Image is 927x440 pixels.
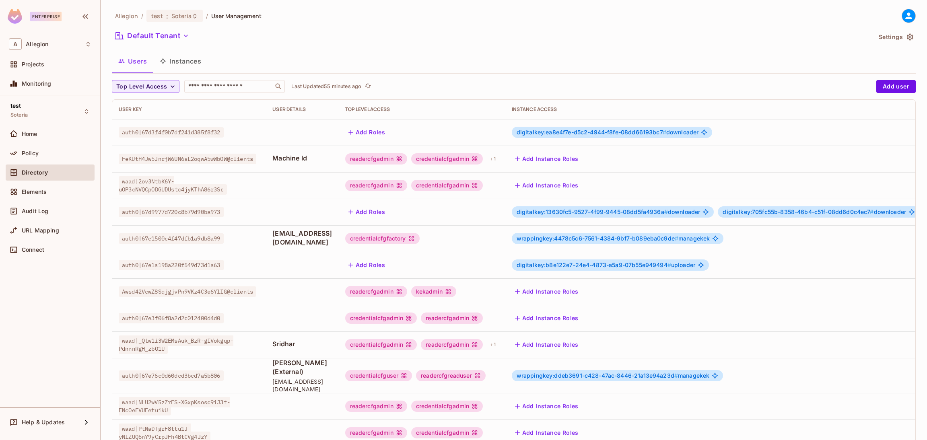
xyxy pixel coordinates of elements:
span: waad|NLU2wV5zZrES-XGxpKsosc9iJ3t-ENcOeEVUFetuikU [119,397,230,415]
button: Top Level Access [112,80,179,93]
span: Soteria [171,12,192,20]
div: readercfgadmin [345,180,407,191]
span: Sridhar [272,339,332,348]
button: Default Tenant [112,29,192,42]
span: Elements [22,189,47,195]
span: digitalkey:b8e122e7-24e4-4873-a5a9-07b55e949494 [517,261,671,268]
span: auth0|67e3f06f8a2d2c012400d4d0 [119,313,224,323]
div: + 1 [487,152,499,165]
span: digitalkey:705fc55b-8358-46b4-c51f-08dd6d0c4ec7 [723,208,873,215]
div: credentialcfgadmin [345,339,417,350]
button: Instances [153,51,208,71]
span: [EMAIL_ADDRESS][DOMAIN_NAME] [272,378,332,393]
span: # [664,208,668,215]
li: / [141,12,143,20]
div: readercfgadmin [421,313,483,324]
span: Home [22,131,37,137]
span: auth0|67e1500c4f47dfb1a9db8a99 [119,233,224,244]
span: Audit Log [22,208,48,214]
span: downloader [723,209,906,215]
span: Awsd42VcwZ8SqjgjvPn9VKz4C3e6YlIG@clients [119,286,256,297]
p: Last Updated 55 minutes ago [291,83,361,90]
span: # [667,261,671,268]
button: Add Roles [345,259,389,271]
span: Top Level Access [116,82,167,92]
span: Workspace: Allegion [26,41,48,47]
span: # [663,129,666,136]
div: User Key [119,106,260,113]
span: wrappingkey:4478c5c6-7561-4384-9bf7-b089eba0c9de [517,235,678,242]
button: Add Roles [345,206,389,218]
span: auth0|67e76c0d60dcd3bcd7a5b806 [119,370,224,381]
div: User Details [272,106,332,113]
div: readercfgreaduser [416,370,486,381]
button: Add Instance Roles [512,426,582,439]
span: # [674,372,678,379]
span: test [10,103,21,109]
span: # [675,235,678,242]
span: auth0|67d9977d720c8b79d90ba973 [119,207,224,217]
div: credentialcfgadmin [411,427,483,438]
button: Add Instance Roles [512,285,582,298]
div: credentialcfgfactory [345,233,420,244]
div: readercfgadmin [345,427,407,438]
span: wrappingkey:ddeb3691-c428-47ac-8446-21a13e94a23d [517,372,678,379]
button: Users [112,51,153,71]
button: Add Instance Roles [512,312,582,325]
div: readercfgadmin [421,339,483,350]
span: Machine Id [272,154,332,162]
button: Settings [875,31,916,43]
li: / [206,12,208,20]
div: kekadmin [411,286,456,297]
div: readercfgadmin [345,286,407,297]
span: downloader [517,129,699,136]
span: digitalkey:13630fc5-9527-4f99-9445-08dd5fa4936a [517,208,668,215]
span: auth0|67e1a198a220f549d73d1a63 [119,260,224,270]
img: SReyMgAAAABJRU5ErkJggg== [8,9,22,24]
div: credentialcfgadmin [411,401,483,412]
div: readercfgadmin [345,153,407,164]
span: Projects [22,61,44,68]
span: downloader [517,209,700,215]
button: Add Instance Roles [512,338,582,351]
span: uploader [517,262,695,268]
span: Connect [22,247,44,253]
button: Add Instance Roles [512,179,582,192]
span: Policy [22,150,39,156]
span: # [870,208,873,215]
span: [PERSON_NAME] (External) [272,358,332,376]
span: the active workspace [115,12,138,20]
span: A [9,38,22,50]
span: FeKUtH4Jw5JnrjW6UN6sL2oqwA5wWbOW@clients [119,154,256,164]
span: : [166,13,169,19]
div: credentialcfguser [345,370,412,381]
span: Directory [22,169,48,176]
div: credentialcfgadmin [345,313,417,324]
div: readercfgadmin [345,401,407,412]
span: Soteria [10,112,28,118]
button: Add Instance Roles [512,152,582,165]
div: credentialcfgadmin [411,153,483,164]
span: waad|2ov3NtbK6Y-uOP3cNVQCpODGUDUstc4jyKThA86r3Sc [119,176,227,195]
button: refresh [363,82,373,91]
button: Add Roles [345,126,389,139]
span: Click to refresh data [361,82,373,91]
span: URL Mapping [22,227,59,234]
div: + 1 [487,338,499,351]
span: Help & Updates [22,419,65,426]
span: Monitoring [22,80,51,87]
span: [EMAIL_ADDRESS][DOMAIN_NAME] [272,229,332,247]
span: refresh [365,82,371,90]
span: managekek [517,235,710,242]
span: waad|_Qtw1i3W2EMsAuk_BzR-gIVokgqp-PdnnnRgH_zbO1U [119,335,233,354]
span: auth0|67d3f4f0b7df241d385f8f32 [119,127,224,138]
span: User Management [211,12,262,20]
span: managekek [517,372,710,379]
button: Add Instance Roles [512,400,582,413]
div: credentialcfgadmin [411,180,483,191]
div: Enterprise [30,12,62,21]
span: test [151,12,163,20]
button: Add user [876,80,916,93]
span: digitalkey:ea8e4f7e-d5c2-4944-f8fe-08dd66193bc7 [517,129,666,136]
div: Top Level Access [345,106,499,113]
